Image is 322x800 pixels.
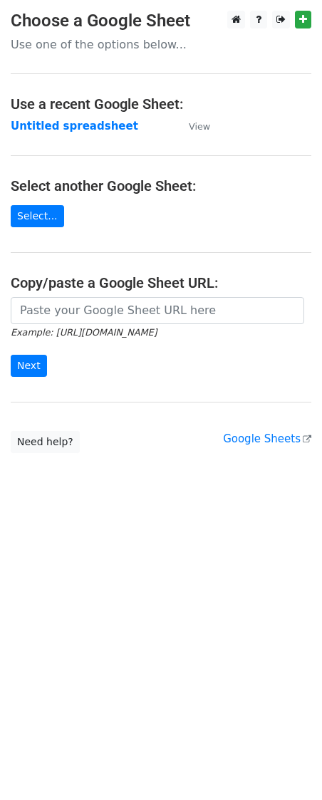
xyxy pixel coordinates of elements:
[11,355,47,377] input: Next
[11,274,311,291] h4: Copy/paste a Google Sheet URL:
[11,327,157,338] small: Example: [URL][DOMAIN_NAME]
[11,120,138,133] a: Untitled spreadsheet
[223,432,311,445] a: Google Sheets
[175,120,210,133] a: View
[11,95,311,113] h4: Use a recent Google Sheet:
[189,121,210,132] small: View
[11,11,311,31] h3: Choose a Google Sheet
[11,205,64,227] a: Select...
[11,297,304,324] input: Paste your Google Sheet URL here
[11,431,80,453] a: Need help?
[11,177,311,194] h4: Select another Google Sheet:
[11,37,311,52] p: Use one of the options below...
